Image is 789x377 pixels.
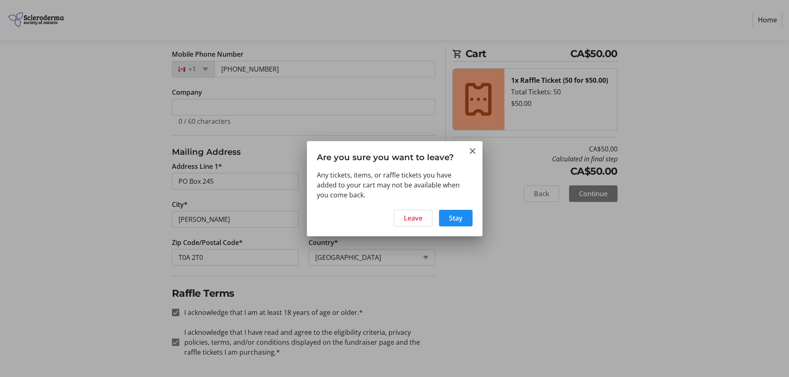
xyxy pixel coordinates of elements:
span: Stay [449,213,463,223]
button: Leave [394,210,432,226]
button: Close [468,146,478,156]
button: Stay [439,210,473,226]
div: Any tickets, items, or raffle tickets you have added to your cart may not be available when you c... [317,170,473,200]
h3: Are you sure you want to leave? [307,141,483,170]
span: Leave [404,213,422,223]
